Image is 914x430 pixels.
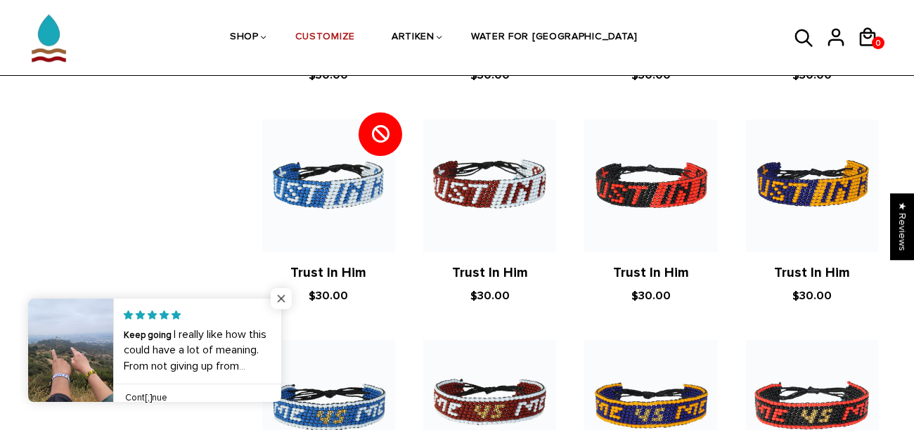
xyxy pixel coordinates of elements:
[872,34,884,52] span: 0
[631,289,671,303] span: $30.00
[792,289,832,303] span: $30.00
[792,68,832,82] span: $30.00
[295,1,355,75] a: CUSTOMIZE
[452,265,528,281] a: Trust In Him
[631,68,671,82] span: $30.00
[470,68,510,82] span: $30.00
[471,1,638,75] a: WATER FOR [GEOGRAPHIC_DATA]
[872,37,884,49] a: 0
[774,265,850,281] a: Trust In Him
[309,289,348,303] span: $30.00
[392,1,435,75] a: ARTIKEN
[613,265,689,281] a: Trust In Him
[309,68,348,82] span: $30.00
[290,265,366,281] a: Trust In Him
[230,1,259,75] a: SHOP
[470,289,510,303] span: $30.00
[271,288,292,309] span: Close popup widget
[890,193,914,260] div: Click to open Judge.me floating reviews tab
